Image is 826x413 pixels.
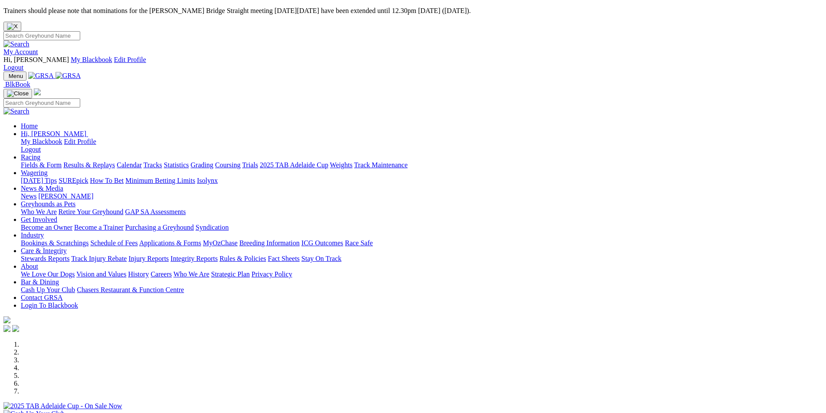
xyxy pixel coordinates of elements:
[77,286,184,293] a: Chasers Restaurant & Function Centre
[211,270,250,278] a: Strategic Plan
[3,325,10,332] img: facebook.svg
[28,72,54,80] img: GRSA
[139,239,201,247] a: Applications & Forms
[203,239,238,247] a: MyOzChase
[3,89,32,98] button: Toggle navigation
[3,98,80,107] input: Search
[191,161,213,169] a: Grading
[21,138,62,145] a: My Blackbook
[3,7,823,15] p: Trainers should please note that nominations for the [PERSON_NAME] Bridge Straight meeting [DATE]...
[71,56,112,63] a: My Blackbook
[7,23,18,30] img: X
[21,255,69,262] a: Stewards Reports
[330,161,353,169] a: Weights
[219,255,266,262] a: Rules & Policies
[21,161,62,169] a: Fields & Form
[21,169,48,176] a: Wagering
[63,161,115,169] a: Results & Replays
[3,81,30,88] a: BlkBook
[117,161,142,169] a: Calendar
[21,263,38,270] a: About
[125,177,195,184] a: Minimum Betting Limits
[21,130,88,137] a: Hi, [PERSON_NAME]
[21,216,57,223] a: Get Involved
[21,270,75,278] a: We Love Our Dogs
[215,161,241,169] a: Coursing
[21,146,41,153] a: Logout
[76,270,126,278] a: Vision and Values
[3,107,29,115] img: Search
[21,302,78,309] a: Login To Blackbook
[239,239,300,247] a: Breeding Information
[3,72,26,81] button: Toggle navigation
[90,239,137,247] a: Schedule of Fees
[21,224,72,231] a: Become an Owner
[3,22,21,31] button: Close
[21,208,823,216] div: Greyhounds as Pets
[128,255,169,262] a: Injury Reports
[21,278,59,286] a: Bar & Dining
[114,56,146,63] a: Edit Profile
[345,239,372,247] a: Race Safe
[170,255,218,262] a: Integrity Reports
[21,247,67,254] a: Care & Integrity
[21,239,823,247] div: Industry
[90,177,124,184] a: How To Bet
[64,138,96,145] a: Edit Profile
[21,153,40,161] a: Racing
[74,224,124,231] a: Become a Trainer
[3,56,69,63] span: Hi, [PERSON_NAME]
[56,72,81,80] img: GRSA
[354,161,408,169] a: Track Maintenance
[21,138,823,153] div: Hi, [PERSON_NAME]
[21,185,63,192] a: News & Media
[164,161,189,169] a: Statistics
[125,208,186,215] a: GAP SA Assessments
[125,224,194,231] a: Purchasing a Greyhound
[21,122,38,130] a: Home
[3,402,122,410] img: 2025 TAB Adelaide Cup - On Sale Now
[301,255,341,262] a: Stay On Track
[21,192,36,200] a: News
[21,177,57,184] a: [DATE] Tips
[21,286,75,293] a: Cash Up Your Club
[34,88,41,95] img: logo-grsa-white.png
[21,224,823,231] div: Get Involved
[197,177,218,184] a: Isolynx
[7,90,29,97] img: Close
[21,200,75,208] a: Greyhounds as Pets
[301,239,343,247] a: ICG Outcomes
[268,255,300,262] a: Fact Sheets
[3,40,29,48] img: Search
[59,208,124,215] a: Retire Your Greyhound
[12,325,19,332] img: twitter.svg
[5,81,30,88] span: BlkBook
[3,48,38,55] a: My Account
[21,270,823,278] div: About
[144,161,162,169] a: Tracks
[3,64,23,71] a: Logout
[21,255,823,263] div: Care & Integrity
[21,192,823,200] div: News & Media
[242,161,258,169] a: Trials
[21,208,57,215] a: Who We Are
[128,270,149,278] a: History
[71,255,127,262] a: Track Injury Rebate
[3,56,823,72] div: My Account
[21,294,62,301] a: Contact GRSA
[21,177,823,185] div: Wagering
[3,31,80,40] input: Search
[196,224,229,231] a: Syndication
[3,316,10,323] img: logo-grsa-white.png
[21,231,44,239] a: Industry
[21,130,86,137] span: Hi, [PERSON_NAME]
[9,73,23,79] span: Menu
[260,161,328,169] a: 2025 TAB Adelaide Cup
[21,286,823,294] div: Bar & Dining
[251,270,292,278] a: Privacy Policy
[21,239,88,247] a: Bookings & Scratchings
[59,177,88,184] a: SUREpick
[173,270,209,278] a: Who We Are
[150,270,172,278] a: Careers
[38,192,93,200] a: [PERSON_NAME]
